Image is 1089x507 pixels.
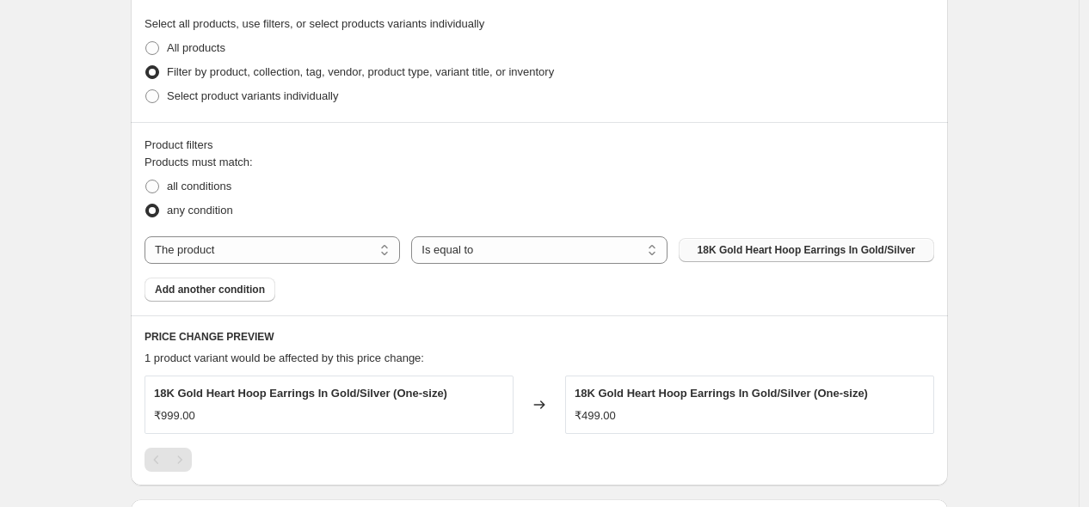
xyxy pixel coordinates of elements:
div: Product filters [145,137,934,154]
span: 1 product variant would be affected by this price change: [145,351,424,364]
span: any condition [167,204,233,217]
h6: PRICE CHANGE PREVIEW [145,330,934,344]
span: Select product variants individually [167,89,338,102]
span: 18K Gold Heart Hoop Earrings In Gold/Silver [698,243,915,257]
nav: Pagination [145,448,192,472]
div: ₹499.00 [575,407,616,425]
span: All products [167,41,225,54]
span: Filter by product, collection, tag, vendor, product type, variant title, or inventory [167,65,554,78]
div: ₹999.00 [154,407,195,425]
span: Products must match: [145,156,253,168]
span: all conditions [167,180,231,192]
span: 18K Gold Heart Hoop Earrings In Gold/Silver (One-size) [575,387,868,400]
button: 18K Gold Heart Hoop Earrings In Gold/Silver [679,238,934,262]
span: Add another condition [155,283,265,296]
button: Add another condition [145,278,275,302]
span: Select all products, use filters, or select products variants individually [145,17,484,30]
span: 18K Gold Heart Hoop Earrings In Gold/Silver (One-size) [154,387,447,400]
